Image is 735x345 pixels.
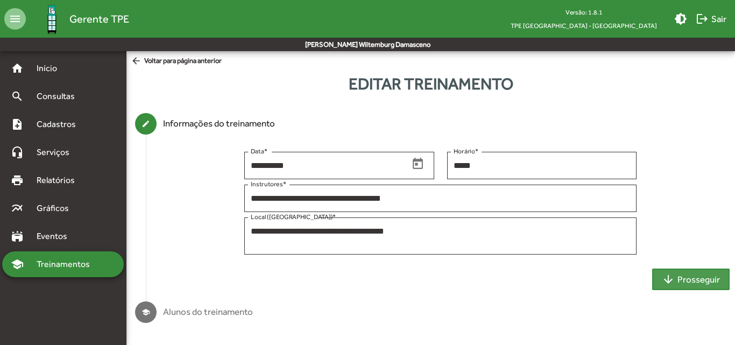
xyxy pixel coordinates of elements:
[131,55,144,67] mat-icon: arrow_back
[674,12,687,25] mat-icon: brightness_medium
[696,9,726,29] span: Sair
[30,62,73,75] span: Início
[142,119,150,128] mat-icon: create
[11,62,24,75] mat-icon: home
[163,117,275,131] div: Informações do treinamento
[142,308,150,316] mat-icon: school
[30,230,82,243] span: Eventos
[34,2,69,37] img: Logo
[11,118,24,131] mat-icon: note_add
[11,146,24,159] mat-icon: headset_mic
[26,2,129,37] a: Gerente TPE
[163,305,253,319] div: Alunos do treinamento
[69,10,129,27] span: Gerente TPE
[11,90,24,103] mat-icon: search
[30,202,83,215] span: Gráficos
[30,258,103,271] span: Treinamentos
[30,174,89,187] span: Relatórios
[11,174,24,187] mat-icon: print
[662,270,720,289] span: Prosseguir
[11,202,24,215] mat-icon: multiline_chart
[30,90,89,103] span: Consultas
[126,72,735,96] div: Editar treinamento
[502,19,666,32] span: TPE [GEOGRAPHIC_DATA] - [GEOGRAPHIC_DATA]
[502,5,666,19] div: Versão: 1.8.1
[30,146,84,159] span: Serviços
[11,230,24,243] mat-icon: stadium
[131,55,222,67] span: Voltar para página anterior
[11,258,24,271] mat-icon: school
[652,269,730,290] button: Prosseguir
[409,154,428,173] button: Open calendar
[662,273,675,286] mat-icon: arrow_downward
[30,118,90,131] span: Cadastros
[696,12,709,25] mat-icon: logout
[4,8,26,30] mat-icon: menu
[691,9,731,29] button: Sair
